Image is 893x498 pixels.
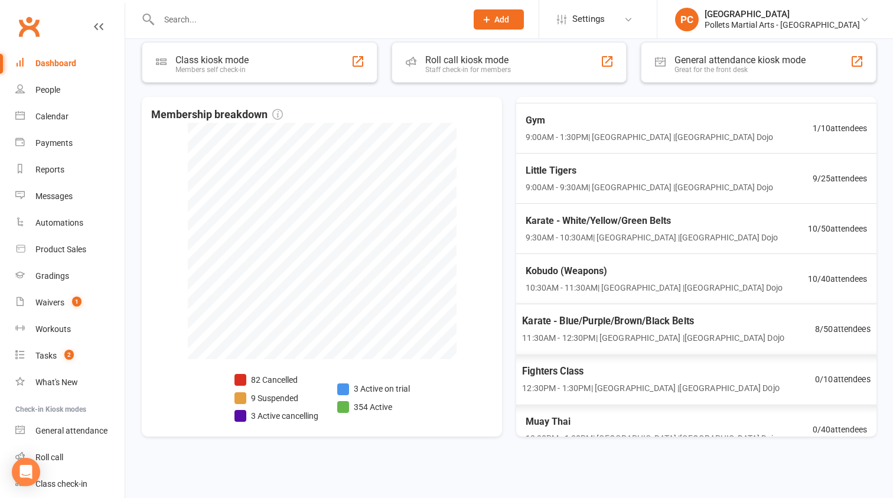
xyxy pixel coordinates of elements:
a: Class kiosk mode [15,471,125,497]
span: Karate - Blue/Purple/Brown/Black Belts [522,314,784,329]
a: Roll call [15,444,125,471]
span: 2 [64,350,74,360]
span: 12:30PM - 1:30PM | [GEOGRAPHIC_DATA] | [GEOGRAPHIC_DATA] Dojo [522,382,780,395]
div: [GEOGRAPHIC_DATA] [705,9,860,19]
a: Product Sales [15,236,125,263]
a: Dashboard [15,50,125,77]
span: Settings [572,6,605,32]
a: What's New [15,369,125,396]
div: Great for the front desk [674,66,806,74]
div: Tasks [35,351,57,360]
div: Workouts [35,324,71,334]
li: 82 Cancelled [234,373,318,386]
span: 9:00AM - 1:30PM | [GEOGRAPHIC_DATA] | [GEOGRAPHIC_DATA] Dojo [526,131,773,144]
span: 12:30PM - 1:30PM | [GEOGRAPHIC_DATA] | [GEOGRAPHIC_DATA] Dojo [526,432,778,445]
div: Pollets Martial Arts - [GEOGRAPHIC_DATA] [705,19,860,30]
a: People [15,77,125,103]
span: Karate - White/Yellow/Green Belts [526,213,778,229]
span: Kobudo (Weapons) [526,263,783,279]
a: General attendance kiosk mode [15,418,125,444]
span: Gym [526,113,773,128]
div: Automations [35,218,83,227]
a: Automations [15,210,125,236]
div: Class check-in [35,479,87,489]
div: Members self check-in [175,66,249,74]
span: Membership breakdown [151,106,283,123]
a: Clubworx [14,12,44,41]
span: 11:30AM - 12:30PM | [GEOGRAPHIC_DATA] | [GEOGRAPHIC_DATA] Dojo [522,331,784,345]
div: Open Intercom Messenger [12,458,40,486]
div: Messages [35,191,73,201]
a: Calendar [15,103,125,130]
li: 3 Active cancelling [234,409,318,422]
div: Calendar [35,112,69,121]
span: 8 / 50 attendees [815,323,871,336]
span: 9:30AM - 10:30AM | [GEOGRAPHIC_DATA] | [GEOGRAPHIC_DATA] Dojo [526,231,778,244]
span: 9:00AM - 9:30AM | [GEOGRAPHIC_DATA] | [GEOGRAPHIC_DATA] Dojo [526,181,773,194]
input: Search... [155,11,458,28]
li: 354 Active [337,401,410,414]
span: Little Tigers [526,163,773,178]
li: 3 Active on trial [337,382,410,395]
span: Fighters Class [522,364,780,379]
span: Add [494,15,509,24]
button: Add [474,9,524,30]
div: Product Sales [35,245,86,254]
a: Tasks 2 [15,343,125,369]
span: Muay Thai [526,414,778,429]
a: Gradings [15,263,125,289]
div: General attendance [35,426,107,435]
a: Reports [15,157,125,183]
span: 0 / 10 attendees [815,373,871,386]
div: Gradings [35,271,69,281]
span: 10 / 50 attendees [808,222,867,235]
a: Payments [15,130,125,157]
span: 1 / 10 attendees [813,122,867,135]
a: Workouts [15,316,125,343]
div: Staff check-in for members [425,66,511,74]
div: General attendance kiosk mode [674,54,806,66]
div: Dashboard [35,58,76,68]
span: 9 / 25 attendees [813,172,867,185]
div: Waivers [35,298,64,307]
div: What's New [35,377,78,387]
div: Class kiosk mode [175,54,249,66]
span: 10:30AM - 11:30AM | [GEOGRAPHIC_DATA] | [GEOGRAPHIC_DATA] Dojo [526,281,783,294]
span: 1 [72,297,82,307]
a: Waivers 1 [15,289,125,316]
a: Messages [15,183,125,210]
span: 10 / 40 attendees [808,272,867,285]
div: People [35,85,60,95]
span: 0 / 40 attendees [813,423,867,436]
li: 9 Suspended [234,392,318,405]
div: Roll call [35,453,63,462]
div: Roll call kiosk mode [425,54,511,66]
div: PC [675,8,699,31]
div: Payments [35,138,73,148]
div: Reports [35,165,64,174]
